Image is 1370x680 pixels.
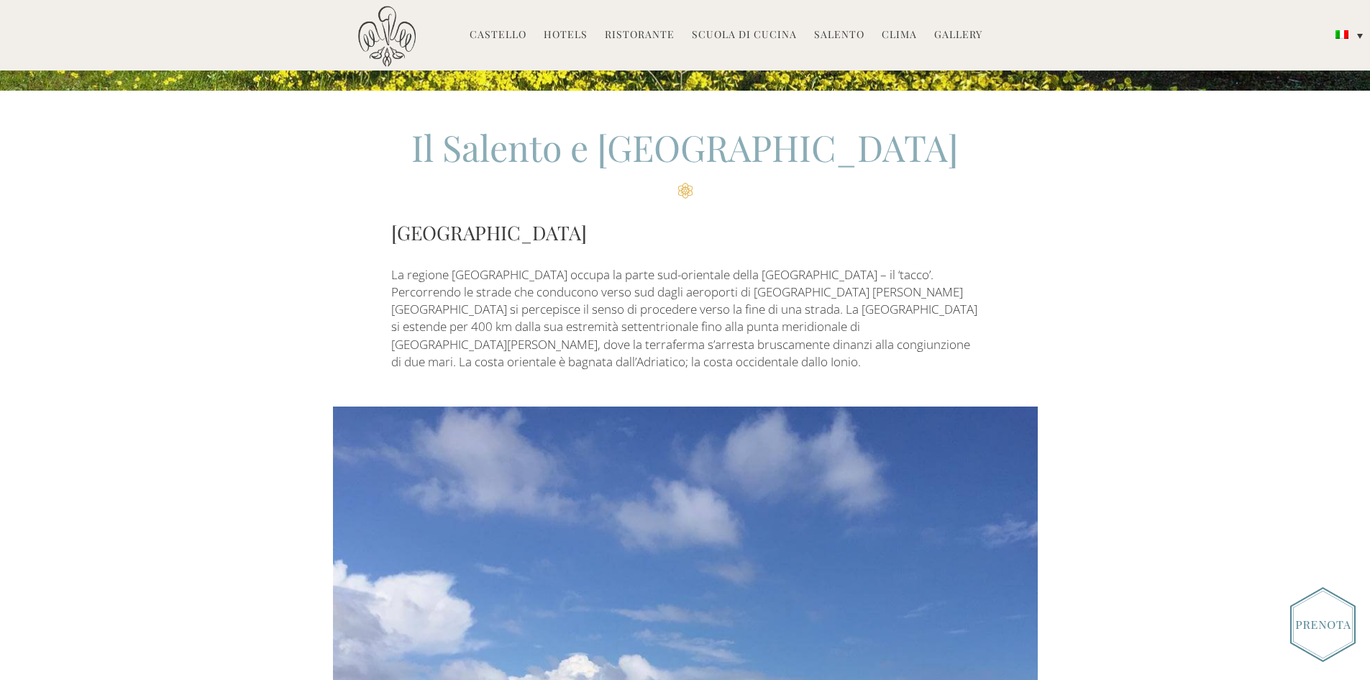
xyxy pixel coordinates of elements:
h3: [GEOGRAPHIC_DATA] [391,218,979,247]
img: Italiano [1335,30,1348,39]
img: Book_Button_Italian.png [1290,587,1356,662]
a: Scuola di Cucina [692,27,797,44]
a: Salento [814,27,864,44]
img: Castello di Ugento [358,6,416,67]
h2: Il Salento e [GEOGRAPHIC_DATA] [391,123,979,199]
a: Gallery [934,27,982,44]
a: Clima [882,27,917,44]
a: Castello [470,27,526,44]
a: Hotels [544,27,588,44]
a: Ristorante [605,27,675,44]
p: La regione [GEOGRAPHIC_DATA] occupa la parte sud-orientale della [GEOGRAPHIC_DATA] – il ‘tacco’. ... [391,266,979,371]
